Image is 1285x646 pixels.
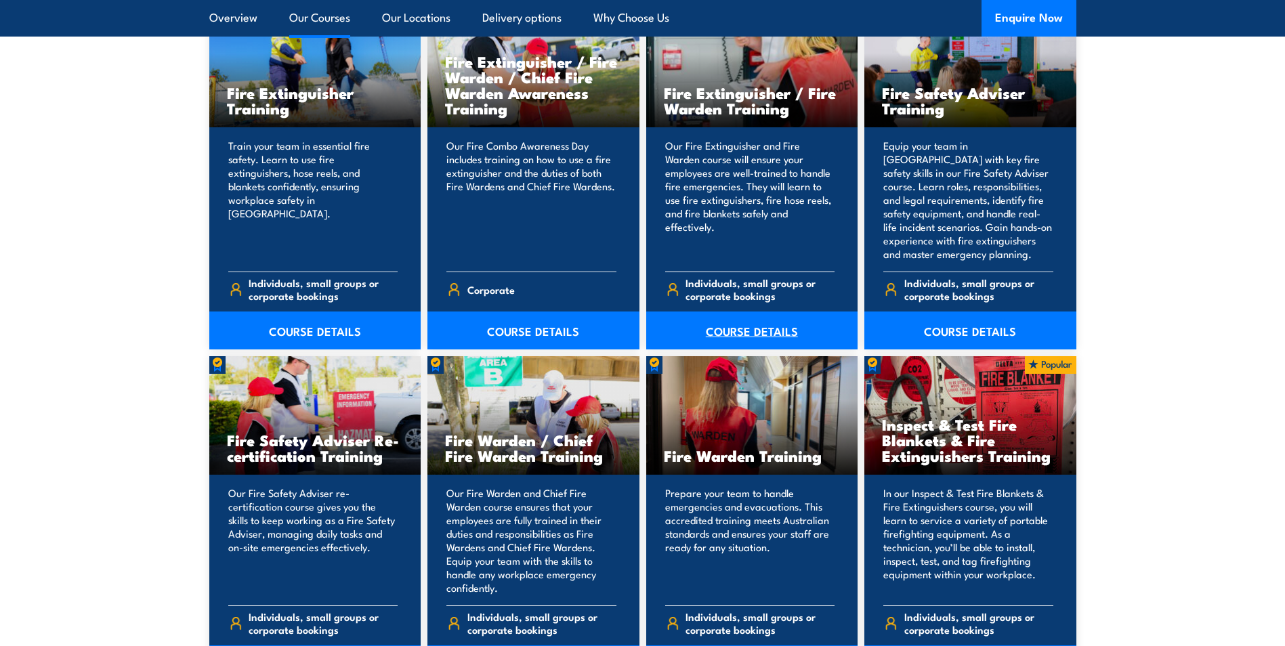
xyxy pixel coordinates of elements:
h3: Fire Safety Adviser Re-certification Training [227,432,404,463]
a: COURSE DETAILS [209,311,421,349]
p: Equip your team in [GEOGRAPHIC_DATA] with key fire safety skills in our Fire Safety Adviser cours... [883,139,1053,261]
p: Prepare your team to handle emergencies and evacuations. This accredited training meets Australia... [665,486,835,595]
a: COURSE DETAILS [427,311,639,349]
span: Corporate [467,279,515,300]
p: In our Inspect & Test Fire Blankets & Fire Extinguishers course, you will learn to service a vari... [883,486,1053,595]
h3: Fire Warden Training [664,448,841,463]
h3: Fire Warden / Chief Fire Warden Training [445,432,622,463]
a: COURSE DETAILS [646,311,858,349]
h3: Inspect & Test Fire Blankets & Fire Extinguishers Training [882,416,1059,463]
span: Individuals, small groups or corporate bookings [249,610,398,636]
h3: Fire Safety Adviser Training [882,85,1059,116]
p: Our Fire Extinguisher and Fire Warden course will ensure your employees are well-trained to handl... [665,139,835,261]
span: Individuals, small groups or corporate bookings [904,276,1053,302]
p: Train your team in essential fire safety. Learn to use fire extinguishers, hose reels, and blanke... [228,139,398,261]
p: Our Fire Safety Adviser re-certification course gives you the skills to keep working as a Fire Sa... [228,486,398,595]
span: Individuals, small groups or corporate bookings [467,610,616,636]
p: Our Fire Combo Awareness Day includes training on how to use a fire extinguisher and the duties o... [446,139,616,261]
h3: Fire Extinguisher Training [227,85,404,116]
span: Individuals, small groups or corporate bookings [686,276,835,302]
span: Individuals, small groups or corporate bookings [686,610,835,636]
a: COURSE DETAILS [864,311,1076,349]
h3: Fire Extinguisher / Fire Warden Training [664,85,841,116]
span: Individuals, small groups or corporate bookings [249,276,398,302]
h3: Fire Extinguisher / Fire Warden / Chief Fire Warden Awareness Training [445,53,622,116]
span: Individuals, small groups or corporate bookings [904,610,1053,636]
p: Our Fire Warden and Chief Fire Warden course ensures that your employees are fully trained in the... [446,486,616,595]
